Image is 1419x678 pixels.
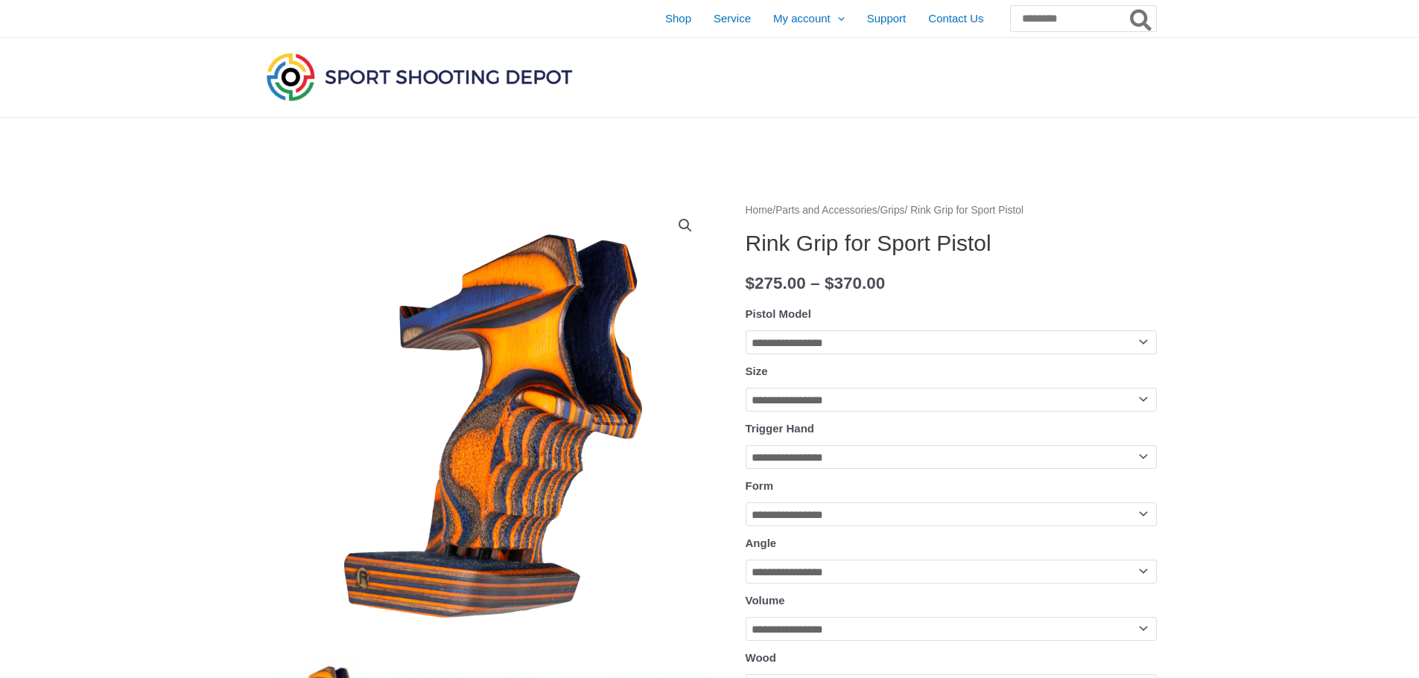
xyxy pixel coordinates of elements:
label: Form [746,479,774,492]
button: Search [1127,6,1156,31]
img: Sport Shooting Depot [263,49,576,104]
nav: Breadcrumb [746,201,1157,220]
label: Size [746,365,768,377]
a: Parts and Accessories [775,205,877,216]
bdi: 370.00 [825,274,885,292]
span: $ [746,274,755,292]
label: Wood [746,651,776,664]
span: $ [825,274,834,292]
span: – [810,274,820,292]
h1: Rink Grip for Sport Pistol [746,230,1157,257]
bdi: 275.00 [746,274,806,292]
a: Grips [880,205,905,216]
label: Volume [746,594,785,607]
a: View full-screen image gallery [672,212,699,239]
label: Trigger Hand [746,422,815,435]
a: Home [746,205,773,216]
label: Pistol Model [746,307,811,320]
label: Angle [746,537,777,549]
